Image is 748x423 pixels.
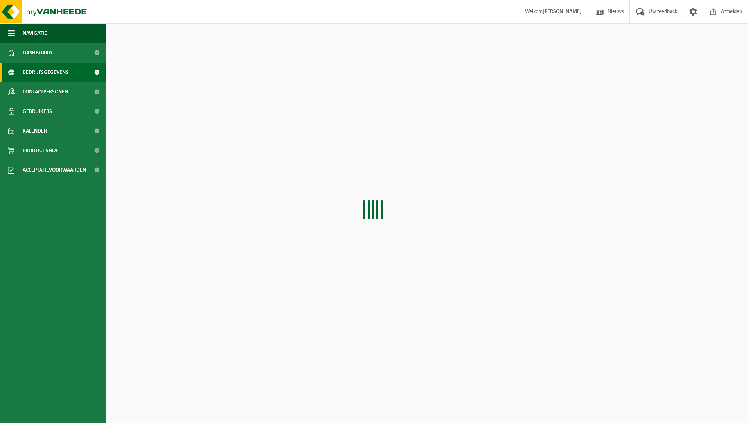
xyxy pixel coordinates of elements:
[23,23,47,43] span: Navigatie
[23,63,68,82] span: Bedrijfsgegevens
[23,121,47,141] span: Kalender
[543,9,582,14] strong: [PERSON_NAME]
[23,82,68,102] span: Contactpersonen
[23,141,58,160] span: Product Shop
[23,43,52,63] span: Dashboard
[23,102,52,121] span: Gebruikers
[23,160,86,180] span: Acceptatievoorwaarden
